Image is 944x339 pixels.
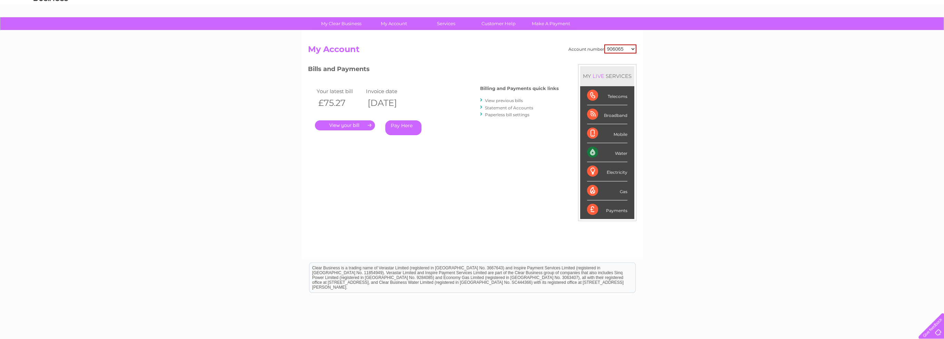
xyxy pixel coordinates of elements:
div: Water [587,143,627,162]
a: Contact [898,29,915,34]
a: View previous bills [485,98,523,103]
div: Telecoms [587,86,627,105]
a: My Clear Business [313,17,370,30]
h2: My Account [308,44,636,58]
a: Paperless bill settings [485,112,529,117]
th: £75.27 [315,96,365,110]
a: Energy [840,29,855,34]
div: Broadband [587,105,627,124]
td: Your latest bill [315,87,365,96]
a: Services [418,17,475,30]
div: Mobile [587,124,627,143]
a: Water [823,29,836,34]
a: 0333 014 3131 [814,3,862,12]
a: Log out [921,29,937,34]
th: [DATE] [364,96,414,110]
td: Invoice date [364,87,414,96]
a: Pay Here [385,120,421,135]
div: Clear Business is a trading name of Verastar Limited (registered in [GEOGRAPHIC_DATA] No. 3667643... [309,4,635,33]
a: Statement of Accounts [485,105,533,110]
h3: Bills and Payments [308,64,559,76]
div: LIVE [591,73,606,79]
div: Payments [587,200,627,219]
a: . [315,120,375,130]
a: My Account [365,17,422,30]
a: Customer Help [470,17,527,30]
a: Make A Payment [523,17,579,30]
a: Telecoms [859,29,880,34]
h4: Billing and Payments quick links [480,86,559,91]
a: Blog [884,29,894,34]
div: Electricity [587,162,627,181]
img: logo.png [33,18,68,39]
div: Account number [568,44,636,53]
div: Gas [587,181,627,200]
div: MY SERVICES [580,66,634,86]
